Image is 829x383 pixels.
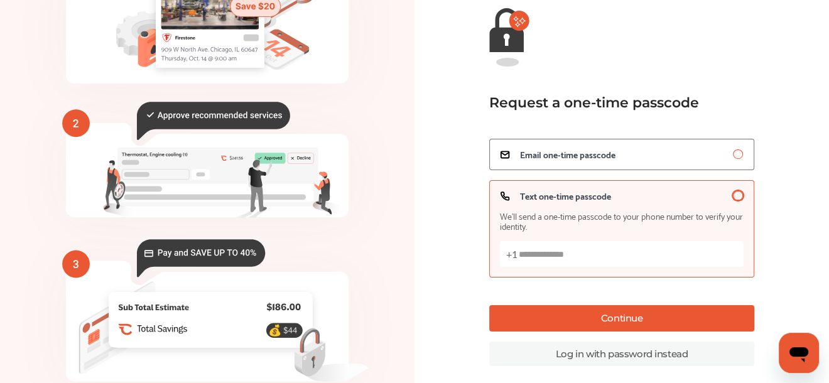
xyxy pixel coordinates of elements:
[733,191,743,201] input: Text one-time passcodeWe’ll send a one-time passcode to your phone number to verify your identity.+1
[520,191,611,201] span: Text one-time passcode
[489,8,529,67] img: magic-link-lock-error.9d88b03f.svg
[500,191,510,201] img: icon_phone.e7b63c2d.svg
[489,342,754,366] a: Log in with password instead
[779,333,819,373] iframe: Button to launch messaging window
[489,305,754,332] button: Continue
[500,211,744,231] span: We’ll send a one-time passcode to your phone number to verify your identity.
[489,94,741,111] div: Request a one-time passcode
[500,241,744,267] input: Text one-time passcodeWe’ll send a one-time passcode to your phone number to verify your identity.+1
[733,149,743,159] input: Email one-time passcode
[500,149,510,159] img: icon_email.a11c3263.svg
[520,149,615,159] span: Email one-time passcode
[268,324,282,337] text: 💰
